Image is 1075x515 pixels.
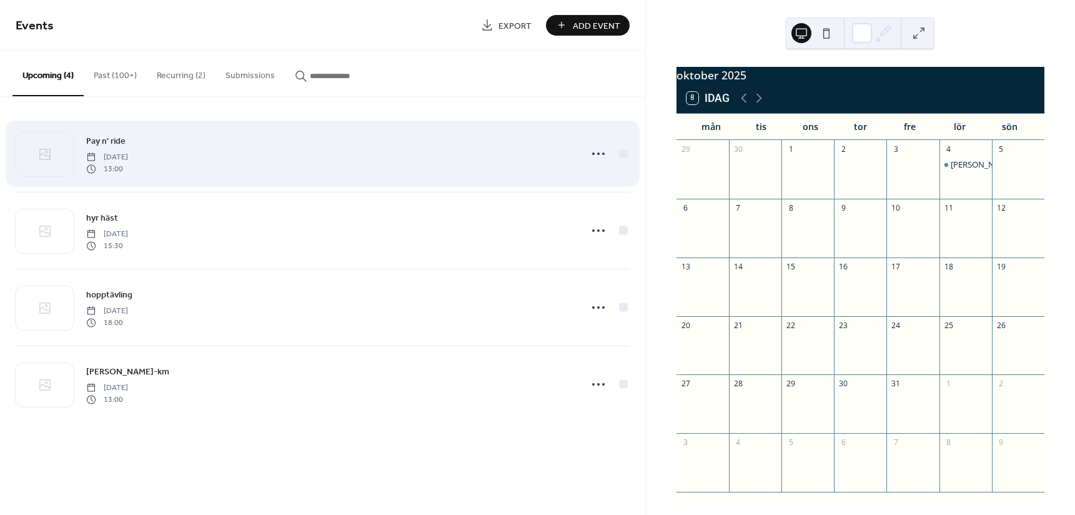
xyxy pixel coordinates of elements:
div: 29 [680,144,691,154]
a: Export [472,15,541,36]
div: 30 [838,379,849,389]
span: [PERSON_NAME]-km [86,366,169,379]
span: [DATE] [86,382,128,394]
div: 5 [996,144,1006,154]
div: 25 [943,320,954,331]
div: 26 [996,320,1006,331]
div: tor [835,114,885,139]
div: mån [686,114,736,139]
span: 13:00 [86,394,128,405]
span: 15:30 [86,240,128,251]
div: 19 [996,261,1006,272]
button: 8Idag [682,89,735,107]
div: 24 [891,320,901,331]
div: [PERSON_NAME]-km [951,159,1028,170]
div: 15 [786,261,796,272]
div: 8 [786,202,796,213]
span: Events [16,14,54,38]
div: 9 [838,202,849,213]
div: 18 [943,261,954,272]
div: 28 [733,379,743,389]
div: 1 [786,144,796,154]
span: hyr häst [86,212,118,225]
div: 17 [891,261,901,272]
a: [PERSON_NAME]-km [86,364,169,379]
div: tis [736,114,786,139]
span: 18:00 [86,317,128,328]
div: 31 [891,379,901,389]
div: 13 [680,261,691,272]
span: Export [498,19,532,32]
div: 2 [996,379,1006,389]
span: Pay n' ride [86,135,126,148]
div: 4 [733,437,743,448]
span: [DATE] [86,306,128,317]
span: [DATE] [86,229,128,240]
div: 20 [680,320,691,331]
span: [DATE] [86,152,128,163]
div: 6 [838,437,849,448]
div: 3 [891,144,901,154]
div: 11 [943,202,954,213]
button: Submissions [215,51,285,95]
div: 7 [891,437,901,448]
div: 22 [786,320,796,331]
div: hopp-km [939,159,992,170]
div: 7 [733,202,743,213]
div: 23 [838,320,849,331]
div: 12 [996,202,1006,213]
div: ons [786,114,836,139]
div: 9 [996,437,1006,448]
a: hyr häst [86,211,118,225]
div: 21 [733,320,743,331]
div: 5 [786,437,796,448]
a: hopptävling [86,287,132,302]
div: 30 [733,144,743,154]
button: Recurring (2) [147,51,215,95]
a: Pay n' ride [86,134,126,148]
div: 1 [943,379,954,389]
div: 3 [680,437,691,448]
div: 16 [838,261,849,272]
div: 29 [786,379,796,389]
div: 14 [733,261,743,272]
span: Add Event [573,19,620,32]
span: hopptävling [86,289,132,302]
div: sön [984,114,1034,139]
div: 2 [838,144,849,154]
div: fre [885,114,935,139]
div: 8 [943,437,954,448]
div: 4 [943,144,954,154]
div: 27 [680,379,691,389]
button: Past (100+) [84,51,147,95]
div: oktober 2025 [676,67,1044,83]
div: 6 [680,202,691,213]
div: 10 [891,202,901,213]
button: Add Event [546,15,630,36]
button: Upcoming (4) [12,51,84,96]
div: lör [935,114,985,139]
span: 13:00 [86,163,128,174]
